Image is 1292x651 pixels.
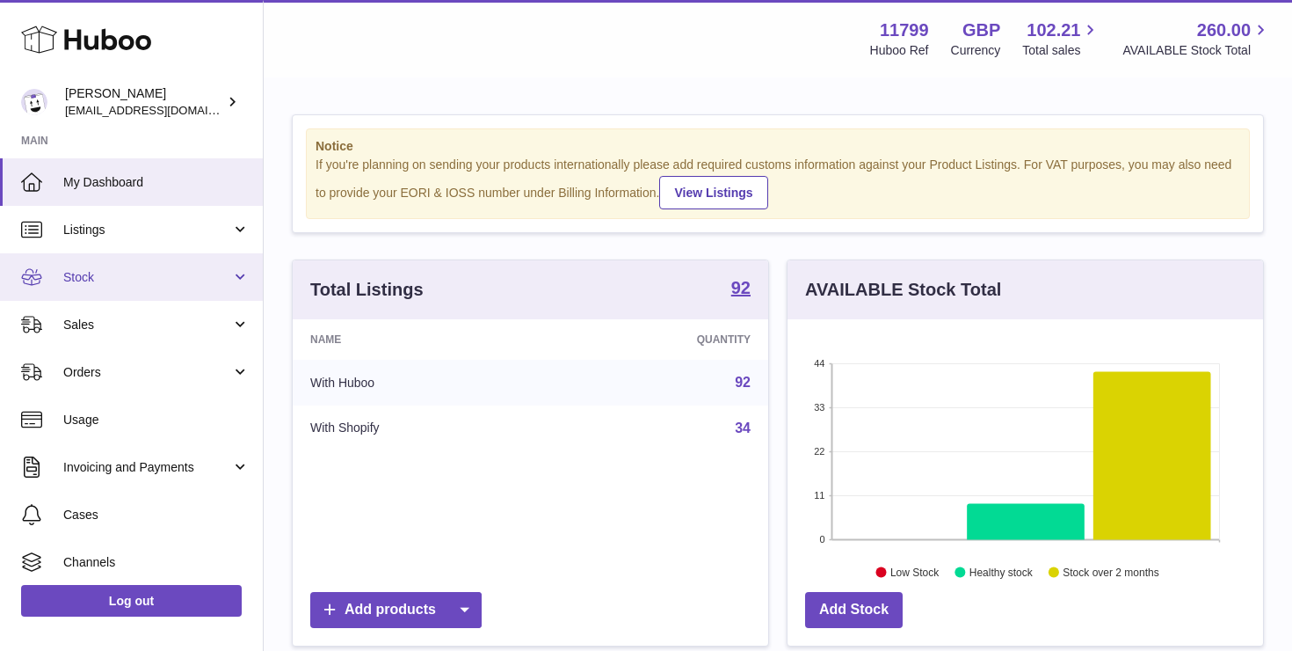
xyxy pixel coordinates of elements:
[63,222,231,238] span: Listings
[310,278,424,302] h3: Total Listings
[962,18,1000,42] strong: GBP
[65,85,223,119] div: [PERSON_NAME]
[1063,566,1158,578] text: Stock over 2 months
[21,585,242,617] a: Log out
[731,279,751,296] strong: 92
[21,89,47,115] img: dionas@maisonflaneur.com
[63,412,250,428] span: Usage
[1122,42,1271,59] span: AVAILABLE Stock Total
[310,592,482,628] a: Add products
[805,278,1001,302] h3: AVAILABLE Stock Total
[731,279,751,300] a: 92
[293,406,549,451] td: With Shopify
[814,446,824,457] text: 22
[814,358,824,369] text: 44
[316,157,1240,209] div: If you're planning on sending your products internationally please add required customs informati...
[293,319,549,360] th: Name
[63,554,250,571] span: Channels
[63,317,231,333] span: Sales
[1122,18,1271,59] a: 260.00 AVAILABLE Stock Total
[293,360,549,406] td: With Huboo
[63,364,231,381] span: Orders
[63,459,231,476] span: Invoicing and Payments
[316,138,1240,155] strong: Notice
[659,176,767,209] a: View Listings
[1022,42,1100,59] span: Total sales
[1027,18,1080,42] span: 102.21
[814,402,824,413] text: 33
[819,534,824,545] text: 0
[969,566,1034,578] text: Healthy stock
[814,490,824,501] text: 11
[1197,18,1251,42] span: 260.00
[549,319,768,360] th: Quantity
[951,42,1001,59] div: Currency
[63,174,250,191] span: My Dashboard
[805,592,903,628] a: Add Stock
[735,421,751,435] a: 34
[65,103,258,117] span: [EMAIL_ADDRESS][DOMAIN_NAME]
[63,507,250,523] span: Cases
[735,375,751,390] a: 92
[1022,18,1100,59] a: 102.21 Total sales
[880,18,929,42] strong: 11799
[63,269,231,286] span: Stock
[890,566,940,578] text: Low Stock
[870,42,929,59] div: Huboo Ref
